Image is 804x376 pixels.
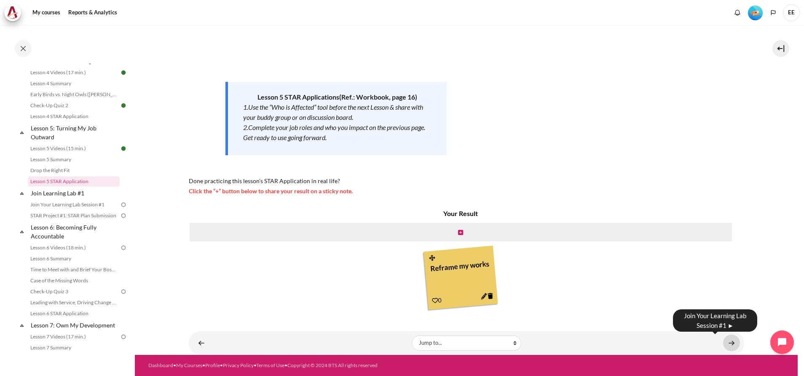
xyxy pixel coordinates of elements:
a: Lesson 4 Videos (17 min.) [28,68,120,78]
strong: Lesson 5 STAR Applications [257,93,339,101]
a: My courses [29,4,63,21]
a: Case of the Missing Words [28,276,120,286]
div: 0 [431,295,442,305]
a: Terms of Use [256,362,284,368]
a: ◄ Drop the Right Fit [193,335,210,351]
a: Lesson 4 Summary [28,78,120,89]
a: Check-Up Quiz 3 [28,287,120,297]
span: Collapse [18,128,26,137]
img: To do [120,244,127,252]
i: Edit this note [480,293,487,300]
a: Lesson 5 Summary [28,154,120,165]
img: To do [120,212,127,219]
img: To do [120,288,127,295]
a: Lesson 6 STAR Application [28,308,120,319]
div: • • • • • [148,362,502,369]
a: Join Your Learning Lab Session #1 [28,200,120,210]
h4: Your Result [189,208,733,219]
i: Drag and drop this note [428,255,436,261]
a: Early Birds vs. Night Owls ([PERSON_NAME]'s Story) [28,89,120,100]
a: Lesson 5 Videos (15 min.) [28,143,120,154]
a: Lesson 6 Summary [28,254,120,264]
strong: ( ) [339,93,417,101]
a: Dashboard [148,362,173,368]
img: To do [120,201,127,208]
i: Delete this note [488,293,493,299]
a: Join Learning Lab #1 [29,187,120,199]
a: Architeck Architeck [4,4,25,21]
span: Collapse [18,227,26,236]
a: Lesson 6 Videos (18 min.) [28,243,120,253]
a: Lesson 7: Own My Development [29,319,120,331]
a: STAR Project #1: STAR Plan Submission [28,211,120,221]
a: User menu [783,4,800,21]
a: Drop the Right Fit [28,165,120,176]
img: Level #2 [748,5,763,20]
img: Done [120,145,127,152]
span: Collapse [18,321,26,330]
i: Add a Like [432,298,438,304]
a: Time to Meet with and Brief Your Boss #1 [28,265,120,275]
img: df [189,1,252,64]
a: Level #2 [745,5,766,20]
img: To do [120,333,127,341]
a: Privacy Policy [223,362,254,368]
a: Lesson 7 Summary [28,343,120,353]
a: Check-Up Quiz 2 [28,100,120,111]
a: Reports & Analytics [65,4,120,21]
button: Languages [767,6,780,19]
span: EE [783,4,800,21]
img: Done [120,102,127,109]
a: My Courses [176,362,202,368]
a: Leading with Service, Driving Change (Pucknalin's Story) [28,298,120,308]
a: Copyright © 2024 BTS All rights reserved [287,362,378,368]
div: 1.Use the “Who is Affected” tool before the next Lesson & share with your buddy group or on discu... [243,102,431,122]
a: Lesson 7 Videos (17 min.) [28,332,120,342]
span: Collapse [18,189,26,197]
img: Done [120,69,127,76]
a: Lesson 5 STAR Application [28,176,120,187]
a: Lesson 4 STAR Application [28,111,120,122]
span: Ref.: Workbook, page 16 [341,93,415,101]
div: 2.Complete your job roles and who you impact on the previous page. Get ready to use going forward. [243,122,431,143]
span: Done practicing this lesson’s STAR Application in real life? [189,177,340,184]
div: Reframe my works [429,256,493,296]
a: Profile [205,362,220,368]
div: Show notification window with no new notifications [731,6,744,19]
a: Lesson 6: Becoming Fully Accountable [29,222,120,242]
img: Architeck [7,6,19,19]
i: Create new note in this column [458,230,463,235]
div: Join Your Learning Lab Session #1 ► [673,309,757,332]
a: Lesson 5: Turning My Job Outward [29,122,120,143]
span: Click the “+” button below to share your result on a sticky note. [189,187,353,195]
